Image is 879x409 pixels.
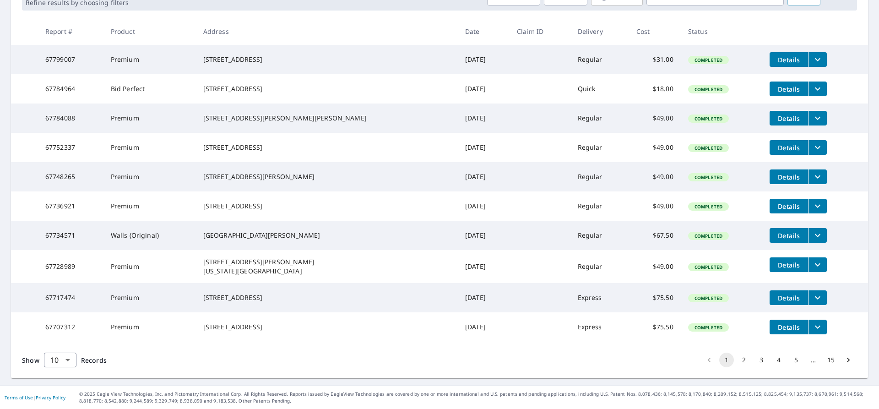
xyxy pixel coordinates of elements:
[570,74,629,104] td: Quick
[719,353,734,367] button: page 1
[510,18,570,45] th: Claim ID
[103,221,196,250] td: Walls (Original)
[203,172,450,181] div: [STREET_ADDRESS][PERSON_NAME]
[570,191,629,221] td: Regular
[203,231,450,240] div: [GEOGRAPHIC_DATA][PERSON_NAME]
[103,162,196,191] td: Premium
[458,312,510,342] td: [DATE]
[775,231,803,240] span: Details
[775,294,803,302] span: Details
[81,356,107,365] span: Records
[103,18,196,45] th: Product
[806,355,821,365] div: …
[808,199,827,213] button: filesDropdownBtn-67736921
[570,162,629,191] td: Regular
[38,18,103,45] th: Report #
[689,174,728,180] span: Completed
[689,115,728,122] span: Completed
[824,353,838,367] button: Go to page 15
[775,85,803,93] span: Details
[629,191,681,221] td: $49.00
[203,114,450,123] div: [STREET_ADDRESS][PERSON_NAME][PERSON_NAME]
[775,202,803,211] span: Details
[700,353,857,367] nav: pagination navigation
[775,143,803,152] span: Details
[458,133,510,162] td: [DATE]
[570,18,629,45] th: Delivery
[770,169,808,184] button: detailsBtn-67748265
[44,353,76,367] div: Show 10 records
[22,356,39,365] span: Show
[770,290,808,305] button: detailsBtn-67717474
[771,353,786,367] button: Go to page 4
[5,394,33,401] a: Terms of Use
[458,162,510,191] td: [DATE]
[629,312,681,342] td: $75.50
[38,162,103,191] td: 67748265
[689,203,728,210] span: Completed
[103,74,196,104] td: Bid Perfect
[770,52,808,67] button: detailsBtn-67799007
[570,221,629,250] td: Regular
[737,353,751,367] button: Go to page 2
[458,18,510,45] th: Date
[38,191,103,221] td: 67736921
[103,104,196,133] td: Premium
[38,283,103,312] td: 67717474
[458,250,510,283] td: [DATE]
[38,133,103,162] td: 67752337
[775,173,803,181] span: Details
[38,104,103,133] td: 67784088
[808,52,827,67] button: filesDropdownBtn-67799007
[203,84,450,93] div: [STREET_ADDRESS]
[629,162,681,191] td: $49.00
[808,257,827,272] button: filesDropdownBtn-67728989
[770,82,808,96] button: detailsBtn-67784964
[629,45,681,74] td: $31.00
[629,18,681,45] th: Cost
[808,228,827,243] button: filesDropdownBtn-67734571
[629,133,681,162] td: $49.00
[203,202,450,211] div: [STREET_ADDRESS]
[629,74,681,104] td: $18.00
[770,257,808,272] button: detailsBtn-67728989
[79,391,874,404] p: © 2025 Eagle View Technologies, Inc. and Pictometry International Corp. All Rights Reserved. Repo...
[775,261,803,269] span: Details
[203,143,450,152] div: [STREET_ADDRESS]
[681,18,762,45] th: Status
[808,140,827,155] button: filesDropdownBtn-67752337
[770,228,808,243] button: detailsBtn-67734571
[38,312,103,342] td: 67707312
[808,169,827,184] button: filesDropdownBtn-67748265
[629,221,681,250] td: $67.50
[789,353,803,367] button: Go to page 5
[103,312,196,342] td: Premium
[570,250,629,283] td: Regular
[770,320,808,334] button: detailsBtn-67707312
[38,45,103,74] td: 67799007
[203,257,450,276] div: [STREET_ADDRESS][PERSON_NAME] [US_STATE][GEOGRAPHIC_DATA]
[689,295,728,301] span: Completed
[775,55,803,64] span: Details
[770,140,808,155] button: detailsBtn-67752337
[36,394,65,401] a: Privacy Policy
[629,283,681,312] td: $75.50
[689,324,728,331] span: Completed
[458,45,510,74] td: [DATE]
[203,55,450,64] div: [STREET_ADDRESS]
[103,191,196,221] td: Premium
[689,145,728,151] span: Completed
[689,86,728,93] span: Completed
[689,233,728,239] span: Completed
[689,57,728,63] span: Completed
[808,111,827,125] button: filesDropdownBtn-67784088
[38,221,103,250] td: 67734571
[5,395,65,400] p: |
[38,74,103,104] td: 67784964
[44,347,76,373] div: 10
[770,199,808,213] button: detailsBtn-67736921
[203,293,450,302] div: [STREET_ADDRESS]
[808,290,827,305] button: filesDropdownBtn-67717474
[570,283,629,312] td: Express
[629,104,681,133] td: $49.00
